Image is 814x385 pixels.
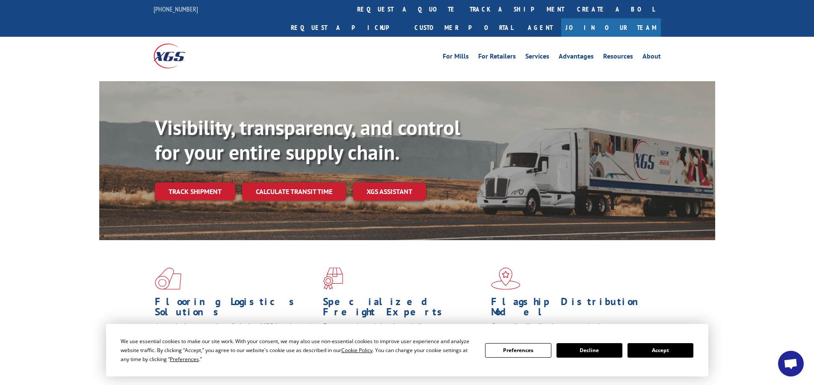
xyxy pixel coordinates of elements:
[491,267,521,290] img: xgs-icon-flagship-distribution-model-red
[485,343,551,358] button: Preferences
[323,321,485,359] p: From overlength loads to delicate cargo, our experienced staff knows the best way to move your fr...
[353,182,426,201] a: XGS ASSISTANT
[154,5,198,13] a: [PHONE_NUMBER]
[284,18,408,37] a: Request a pickup
[778,351,804,376] div: Open chat
[408,18,519,37] a: Customer Portal
[478,53,516,62] a: For Retailers
[519,18,561,37] a: Agent
[121,337,475,364] div: We use essential cookies to make our site work. With your consent, we may also use non-essential ...
[642,53,661,62] a: About
[155,267,181,290] img: xgs-icon-total-supply-chain-intelligence-red
[491,321,648,341] span: Our agile distribution network gives you nationwide inventory management on demand.
[628,343,693,358] button: Accept
[170,356,199,363] span: Preferences
[323,267,343,290] img: xgs-icon-focused-on-flooring-red
[491,297,653,321] h1: Flagship Distribution Model
[556,343,622,358] button: Decline
[155,321,316,352] span: As an industry carrier of choice, XGS has brought innovation and dedication to flooring logistics...
[561,18,661,37] a: Join Our Team
[155,297,317,321] h1: Flooring Logistics Solutions
[106,324,708,376] div: Cookie Consent Prompt
[155,114,460,165] b: Visibility, transparency, and control for your entire supply chain.
[525,53,549,62] a: Services
[323,297,485,321] h1: Specialized Freight Experts
[443,53,469,62] a: For Mills
[559,53,594,62] a: Advantages
[341,347,373,354] span: Cookie Policy
[603,53,633,62] a: Resources
[155,182,235,200] a: Track shipment
[242,182,346,201] a: Calculate transit time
